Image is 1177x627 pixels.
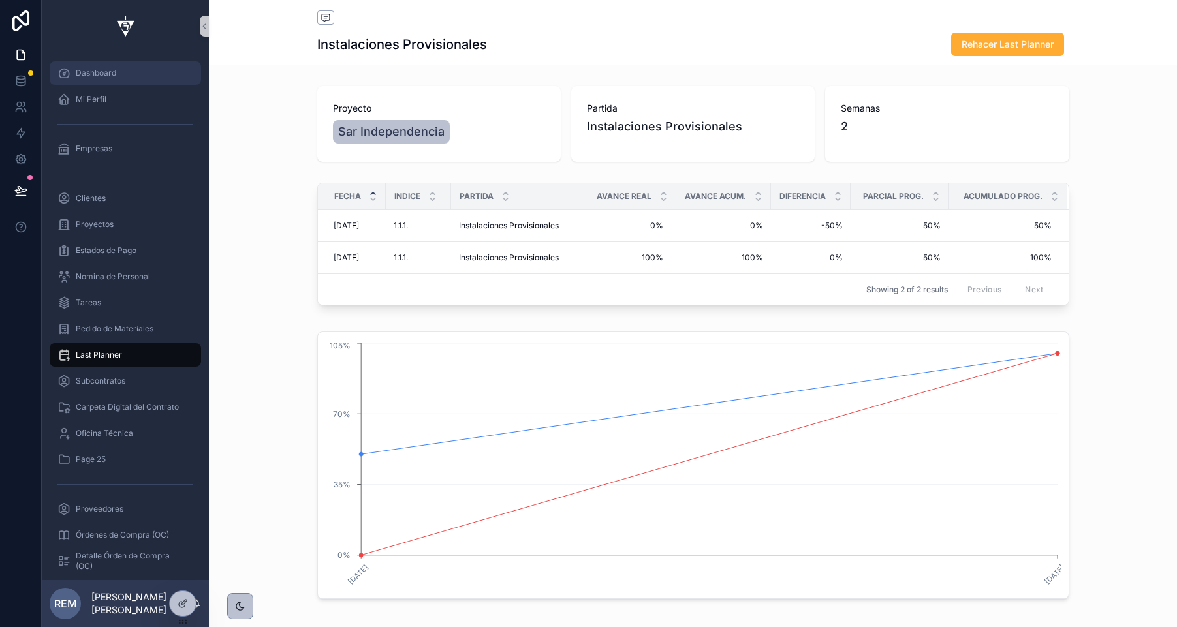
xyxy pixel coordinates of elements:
[110,16,141,37] img: App logo
[460,191,494,202] span: Partida
[1043,562,1066,586] text: [DATE]
[334,221,378,231] a: [DATE]
[338,123,445,141] span: Sar Independencia
[50,187,201,210] a: Clientes
[76,193,106,204] span: Clientes
[964,191,1043,202] span: Acumulado Prog.
[858,252,941,263] a: 50%
[394,252,443,263] a: 1.1.1.
[394,191,420,202] span: Indice
[337,550,351,560] tspan: 0%
[394,221,408,231] span: 1.1.1.
[50,369,201,393] a: Subcontratos
[779,252,843,263] a: 0%
[394,221,443,231] a: 1.1.1.
[587,102,799,115] span: Partida
[779,221,843,231] a: -50%
[76,402,179,412] span: Carpeta Digital del Contrato
[76,376,125,386] span: Subcontratos
[841,117,1053,136] span: 2
[334,480,351,489] tspan: 35%
[76,530,169,540] span: Órdenes de Compra (OC)
[76,94,106,104] span: Mi Perfil
[50,87,201,111] a: Mi Perfil
[76,245,136,256] span: Estados de Pago
[601,221,663,231] span: 0%
[54,596,77,611] span: REM
[587,117,799,136] span: Instalaciones Provisionales
[333,102,545,115] span: Proyecto
[76,324,153,334] span: Pedido de Materiales
[866,284,948,295] span: Showing 2 of 2 results
[76,298,101,308] span: Tareas
[50,395,201,419] a: Carpeta Digital del Contrato
[597,191,651,202] span: Avance Real
[334,252,378,263] a: [DATE]
[50,343,201,367] a: Last Planner
[50,549,201,573] a: Detalle Órden de Compra (OC)
[333,409,351,419] tspan: 70%
[779,191,826,202] span: Diferencia
[50,137,201,161] a: Empresas
[459,221,580,231] a: Instalaciones Provisionales
[50,497,201,521] a: Proveedores
[949,221,1052,231] a: 50%
[684,221,763,231] a: 0%
[863,191,924,202] span: Parcial Prog.
[334,221,359,231] span: [DATE]
[76,504,123,514] span: Proveedores
[394,252,408,263] span: 1.1.1.
[949,252,1052,263] a: 100%
[334,252,359,263] span: [DATE]
[330,341,351,350] tspan: 105%
[50,265,201,288] a: Nomina de Personal
[596,247,668,268] a: 100%
[50,61,201,85] a: Dashboard
[596,215,668,236] a: 0%
[50,523,201,547] a: Órdenes de Compra (OC)
[841,102,1053,115] span: Semanas
[76,350,122,360] span: Last Planner
[459,221,559,231] span: Instalaciones Provisionales
[685,191,746,202] span: Avance Acum.
[76,428,133,438] span: Oficina Técnica
[76,551,188,572] span: Detalle Órden de Compra (OC)
[50,421,201,445] a: Oficina Técnica
[684,252,763,263] a: 100%
[459,252,580,263] a: Instalaciones Provisionales
[42,52,209,580] div: scrollable content
[334,191,361,202] span: Fecha
[50,448,201,471] a: Page 25
[76,271,150,282] span: Nomina de Personal
[50,213,201,236] a: Proyectos
[91,590,191,617] p: [PERSON_NAME] [PERSON_NAME]
[858,221,941,231] a: 50%
[76,68,116,78] span: Dashboard
[601,252,663,263] span: 100%
[317,35,487,54] h1: Instalaciones Provisionales
[346,562,369,586] text: [DATE]
[50,317,201,341] a: Pedido de Materiales
[962,38,1054,51] span: Rehacer Last Planner
[76,144,112,154] span: Empresas
[76,219,114,230] span: Proyectos
[76,454,106,465] span: Page 25
[50,239,201,262] a: Estados de Pago
[333,120,450,144] a: Sar Independencia
[326,340,1061,590] div: chart
[459,252,559,263] span: Instalaciones Provisionales
[951,33,1064,56] button: Rehacer Last Planner
[50,291,201,314] a: Tareas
